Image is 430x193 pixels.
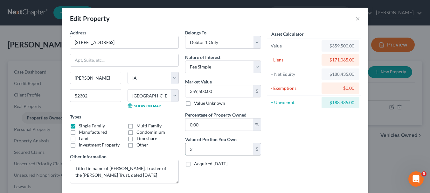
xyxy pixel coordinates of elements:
[327,43,354,49] div: $359,500.00
[136,142,148,148] label: Other
[185,111,246,118] label: Percentage of Property Owned
[271,85,319,91] div: - Exemptions
[327,71,354,77] div: $188,435.00
[271,43,319,49] div: Value
[79,129,107,135] label: Manufactured
[185,136,237,143] label: Value of Portion You Own
[253,143,261,155] div: $
[253,118,261,131] div: %
[79,135,88,142] label: Land
[70,30,86,35] span: Address
[70,14,110,23] div: Edit Property
[327,99,354,106] div: $188,435.00
[79,142,120,148] label: Investment Property
[70,153,107,160] label: Other information
[79,123,105,129] label: Single Family
[421,171,427,176] span: 3
[185,54,220,61] label: Nature of Interest
[136,135,157,142] label: Timeshare
[194,161,227,167] label: Acquired [DATE]
[128,103,161,108] a: Show on Map
[271,31,304,37] label: Asset Calculator
[185,85,253,97] input: 0.00
[136,129,165,135] label: Condominium
[185,118,253,131] input: 0.00
[356,15,360,22] button: ×
[136,123,162,129] label: Multi Family
[327,85,354,91] div: $0.00
[408,171,424,187] iframe: Intercom live chat
[271,71,319,77] div: = Net Equity
[70,54,178,66] input: Apt, Suite, etc...
[185,30,206,35] span: Belongs To
[271,99,319,106] div: = Unexempt
[185,143,253,155] input: 0.00
[70,72,121,84] input: Enter city...
[327,57,354,63] div: $171,065.00
[271,57,319,63] div: - Liens
[194,100,225,106] label: Value Unknown
[70,36,178,48] input: Enter address...
[70,113,81,120] label: Types
[185,78,212,85] label: Market Value
[253,85,261,97] div: $
[70,89,121,102] input: Enter zip...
